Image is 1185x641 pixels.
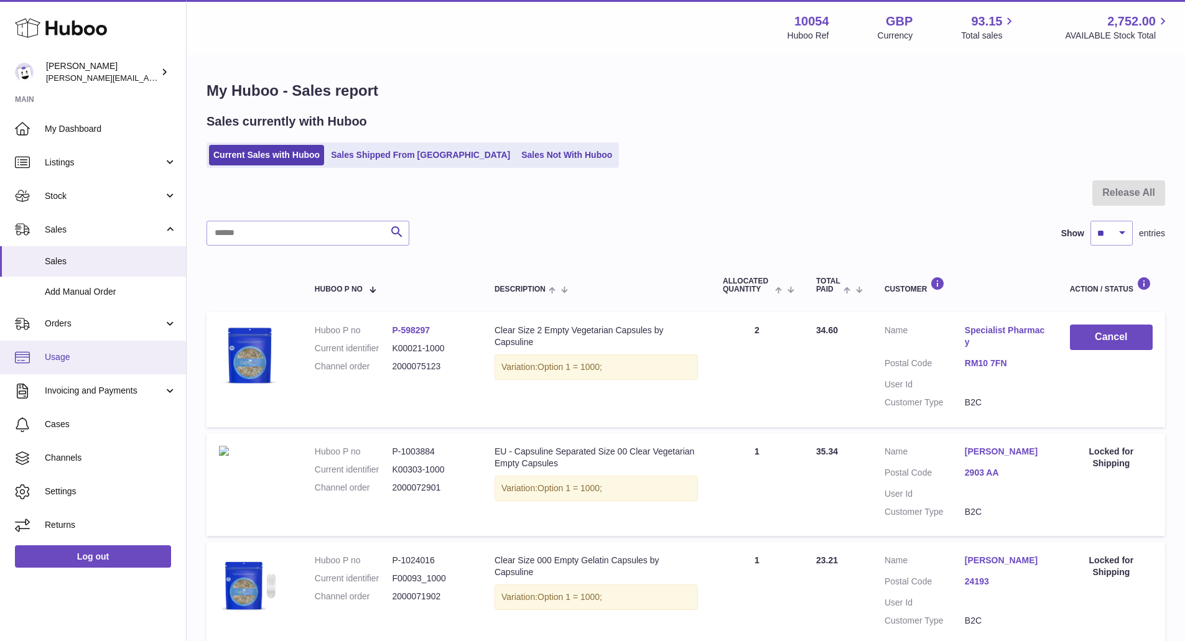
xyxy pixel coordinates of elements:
img: 5d491fdc-9c58-4a71-9ee8-70246c095ba7.png [219,555,281,617]
dt: Name [885,446,965,461]
dt: Channel order [315,482,393,494]
a: Current Sales with Huboo [209,145,324,165]
dd: B2C [965,615,1045,627]
dt: User Id [885,379,965,390]
div: Variation: [495,476,698,501]
dd: P-1024016 [392,555,470,566]
dt: User Id [885,597,965,609]
a: RM10 7FN [965,357,1045,369]
strong: 10054 [794,13,829,30]
dt: Postal Code [885,576,965,591]
div: Huboo Ref [788,30,829,42]
dt: Channel order [315,591,393,602]
a: P-598297 [392,325,430,335]
span: AVAILABLE Stock Total [1065,30,1170,42]
a: 2903 AA [965,467,1045,479]
dt: User Id [885,488,965,500]
span: Stock [45,190,164,202]
div: Clear Size 000 Empty Gelatin Capsules by Capsuline [495,555,698,578]
span: My Dashboard [45,123,177,135]
dt: Name [885,325,965,351]
div: Customer [885,277,1045,293]
span: Invoicing and Payments [45,385,164,397]
div: Variation: [495,354,698,380]
dt: Name [885,555,965,570]
div: [PERSON_NAME] [46,60,158,84]
dt: Postal Code [885,467,965,482]
span: Sales [45,224,164,236]
dt: Current identifier [315,573,393,584]
dt: Customer Type [885,506,965,518]
dd: F00093_1000 [392,573,470,584]
span: Orders [45,318,164,330]
span: Description [495,285,546,293]
img: luz@capsuline.com [15,63,34,81]
dd: 2000075123 [392,361,470,372]
span: Usage [45,351,177,363]
span: Cases [45,418,177,430]
div: Variation: [495,584,698,610]
span: Sales [45,256,177,267]
a: 93.15 Total sales [961,13,1016,42]
dt: Channel order [315,361,393,372]
a: Sales Shipped From [GEOGRAPHIC_DATA] [327,145,514,165]
dt: Current identifier [315,343,393,354]
span: entries [1139,228,1165,239]
span: 34.60 [816,325,838,335]
div: Action / Status [1070,277,1153,293]
span: Add Manual Order [45,286,177,298]
dd: B2C [965,506,1045,518]
span: ALLOCATED Quantity [723,277,772,293]
td: 1 [710,433,804,537]
a: 24193 [965,576,1045,588]
dt: Postal Code [885,357,965,372]
span: [PERSON_NAME][EMAIL_ADDRESS][DOMAIN_NAME] [46,73,249,83]
dt: Huboo P no [315,446,393,458]
button: Cancel [1070,325,1153,350]
dd: B2C [965,397,1045,408]
dt: Customer Type [885,615,965,627]
a: [PERSON_NAME] [965,446,1045,458]
strong: GBP [886,13,913,30]
span: Option 1 = 1000; [537,483,602,493]
dd: P-1003884 [392,446,470,458]
span: Option 1 = 1000; [537,362,602,372]
a: Sales Not With Huboo [517,145,616,165]
dt: Customer Type [885,397,965,408]
dd: K00021-1000 [392,343,470,354]
dt: Huboo P no [315,325,393,336]
a: 2,752.00 AVAILABLE Stock Total [1065,13,1170,42]
img: 5d491fdc-9c58-4a71-9ee8-70246c095ba7_a9df6457-a9c0-4d5b-9115-39707b2a2c7e.png [219,446,229,456]
a: Log out [15,545,171,568]
span: 35.34 [816,446,838,456]
div: Locked for Shipping [1070,446,1153,469]
div: EU - Capsuline Separated Size 00 Clear Vegetarian Empty Capsules [495,446,698,469]
label: Show [1061,228,1084,239]
h2: Sales currently with Huboo [207,113,367,130]
span: Total paid [816,277,840,293]
div: Clear Size 2 Empty Vegetarian Capsules by Capsuline [495,325,698,348]
span: 23.21 [816,555,838,565]
span: 93.15 [971,13,1002,30]
span: Option 1 = 1000; [537,592,602,602]
span: 2,752.00 [1107,13,1156,30]
img: 49cf1cb4-3f0b-4a4c-95f1-14edb63d4a44.jpg [219,325,281,387]
td: 2 [710,312,804,427]
h1: My Huboo - Sales report [207,81,1165,101]
a: Specialist Pharmacy [965,325,1045,348]
span: Returns [45,519,177,531]
span: Total sales [961,30,1016,42]
span: Huboo P no [315,285,363,293]
span: Settings [45,486,177,497]
dd: 2000072901 [392,482,470,494]
dd: K00303-1000 [392,464,470,476]
div: Locked for Shipping [1070,555,1153,578]
a: [PERSON_NAME] [965,555,1045,566]
span: Channels [45,452,177,464]
dd: 2000071902 [392,591,470,602]
span: Listings [45,157,164,168]
dt: Current identifier [315,464,393,476]
div: Currency [878,30,913,42]
dt: Huboo P no [315,555,393,566]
